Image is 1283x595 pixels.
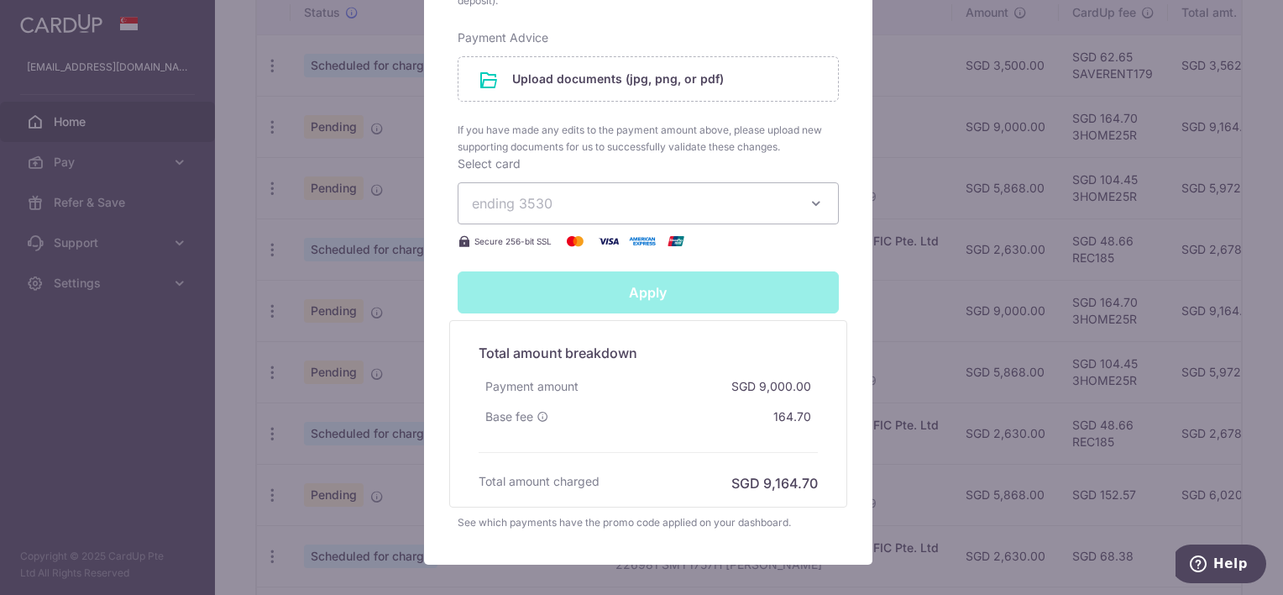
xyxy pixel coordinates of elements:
[474,234,552,248] span: Secure 256-bit SSL
[479,473,600,490] h6: Total amount charged
[458,514,839,531] div: See which payments have the promo code applied on your dashboard.
[558,231,592,251] img: Mastercard
[479,343,818,363] h5: Total amount breakdown
[592,231,626,251] img: Visa
[458,182,839,224] button: ending 3530
[767,402,818,432] div: 164.70
[485,408,533,425] span: Base fee
[479,371,585,402] div: Payment amount
[626,231,659,251] img: American Express
[458,122,839,155] span: If you have made any edits to the payment amount above, please upload new supporting documents fo...
[458,56,839,102] div: Upload documents (jpg, png, or pdf)
[659,231,693,251] img: UnionPay
[1176,545,1266,587] iframe: Opens a widget where you can find more information
[725,371,818,402] div: SGD 9,000.00
[458,29,548,46] label: Payment Advice
[731,473,818,493] h6: SGD 9,164.70
[472,195,552,212] span: ending 3530
[458,155,521,172] label: Select card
